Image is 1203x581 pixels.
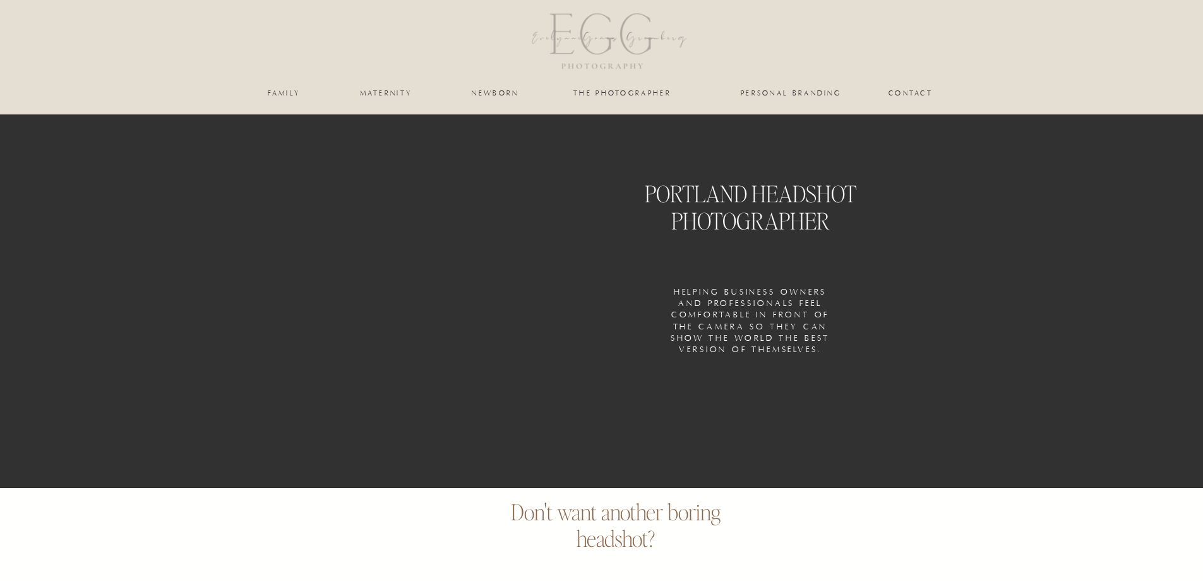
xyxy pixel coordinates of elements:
[560,89,686,97] a: the photographer
[739,89,843,97] a: personal branding
[630,180,871,274] h1: PORTLAND HEADSHOT PHOTOGRAPHER
[470,89,522,97] a: newborn
[259,89,310,97] a: family
[360,89,412,97] a: maternity
[889,89,933,97] a: Contact
[663,286,838,355] h3: helping business owners and professionals feel comfortable in front of the camera so they can sho...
